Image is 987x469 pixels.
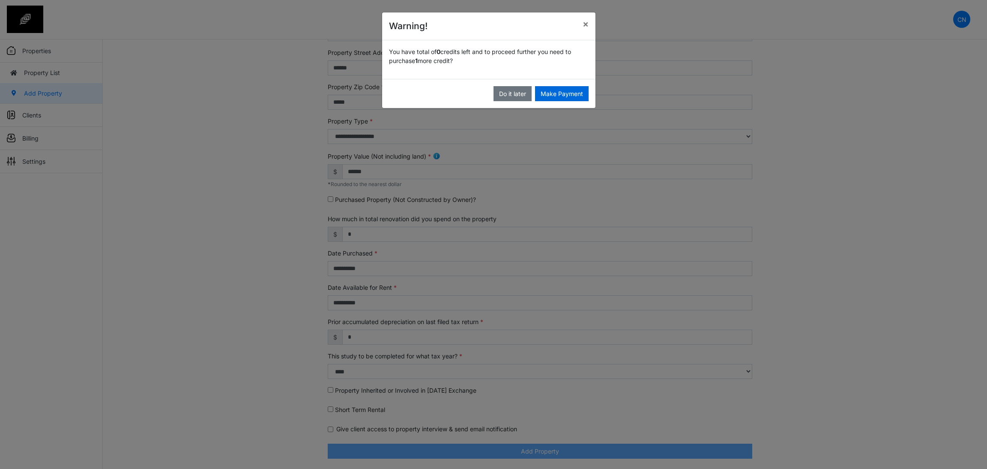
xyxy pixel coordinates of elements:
button: Close [576,12,595,35]
button: Do it later [493,86,532,101]
span: × [583,18,589,29]
span: 1 [415,57,418,64]
span: 0 [437,48,440,55]
h4: Warning! [389,19,428,33]
p: You have total of credits left and to proceed further you need to purchase more credit? [389,47,589,65]
button: Make Payment [535,86,589,101]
